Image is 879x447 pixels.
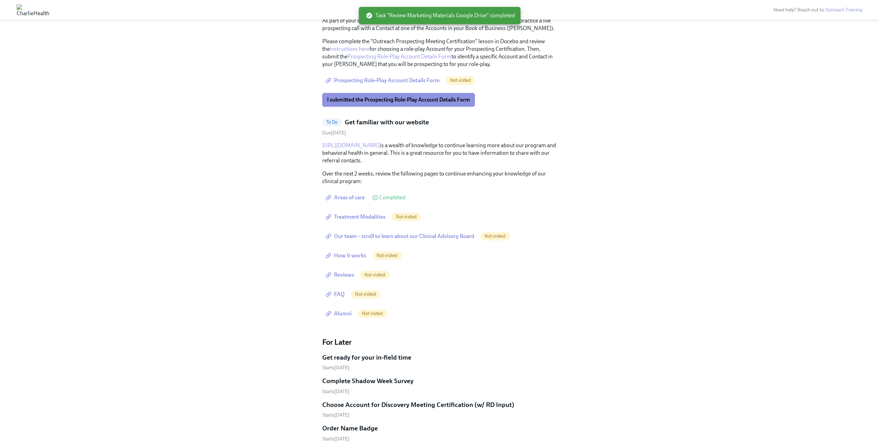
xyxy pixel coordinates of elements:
a: Treatment Modalities [322,210,390,224]
span: Treatment Modalities [327,213,385,220]
a: Our team – scroll to learn about our Clinical Advisory Board [322,229,479,243]
span: Reviews [327,272,354,278]
p: Please complete the "Outreach Prospecting Meeting Certification" lesson in Docebo and review the ... [322,38,557,68]
img: CharlieHealth [17,4,49,15]
span: Friday, September 5th 2025, 10:00 am [322,389,350,394]
h5: Complete Shadow Week Survey [322,377,413,386]
span: FAQ [327,291,345,298]
span: Not visited [358,311,387,316]
h5: Get ready for your in-field time [322,353,411,362]
span: Not visited [351,292,380,297]
span: Task "Review Marketing Materials Google Drive" completed [366,12,515,19]
a: instructions here [330,46,370,52]
span: Completed [379,195,405,200]
p: is a wealth of knowledge to continue learning more about our program and behavioral health in gen... [322,142,557,164]
a: Choose Account for Discovery Meeting Certification (w/ RD Input)Starts[DATE] [322,400,557,419]
p: Over the next 2 weeks, review the following pages to continue enhancing your knowledge of our cli... [322,170,557,185]
span: Need help? Reach out to [773,7,862,13]
a: Areas of care [322,191,370,205]
span: Alumni [327,310,352,317]
span: Our team – scroll to learn about our Clinical Advisory Board [327,233,474,240]
span: Tuesday, September 9th 2025, 10:00 am [322,412,350,418]
h5: Get familiar with our website [345,118,429,127]
span: I submitted the Prospecting Role-Play Account Details Form [327,96,470,103]
span: Not visited [372,253,402,258]
span: Areas of care [327,194,365,201]
a: [URL][DOMAIN_NAME] [322,142,380,149]
h5: Choose Account for Discovery Meeting Certification (w/ RD Input) [322,400,514,409]
span: To Do [322,120,342,125]
a: Get ready for your in-field timeStarts[DATE] [322,353,557,371]
span: Not visited [392,214,421,219]
span: Wednesday, September 10th 2025, 10:00 am [322,436,350,442]
a: Outreach Training [825,7,862,13]
a: Prospecting Role-Play Account Details Form [322,74,445,87]
span: Not visited [480,234,510,239]
h5: Order Name Badge [322,424,378,433]
a: To DoGet familiar with our websiteDue[DATE] [322,118,557,136]
span: Not visited [446,78,475,83]
span: How it works [327,252,366,259]
a: Reviews [322,268,359,282]
a: Complete Shadow Week SurveyStarts[DATE] [322,377,557,395]
span: Prospecting Role-Play Account Details Form [327,77,440,84]
span: Not visited [360,272,390,277]
a: Alumni [322,307,356,321]
a: Order Name BadgeStarts[DATE] [322,424,557,442]
span: Monday, September 1st 2025, 10:00 am [322,365,350,371]
h4: For Later [322,337,557,348]
a: Prospecting Role-Play Account Details Form [347,53,451,60]
a: How it works [322,249,371,263]
p: As part of your onboarding process, you will have the opportunity to prepare for and practice a l... [322,17,557,32]
button: I submitted the Prospecting Role-Play Account Details Form [322,93,475,107]
span: Due [DATE] [322,130,346,136]
a: FAQ [322,287,350,301]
